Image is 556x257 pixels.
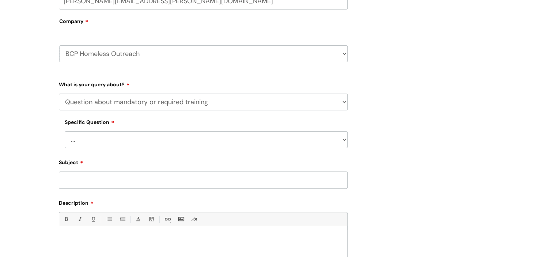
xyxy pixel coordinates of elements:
a: • Unordered List (Ctrl-Shift-7) [104,215,113,224]
a: Link [163,215,172,224]
a: Insert Image... [176,215,185,224]
a: Bold (Ctrl-B) [61,215,71,224]
a: Remove formatting (Ctrl-\) [190,215,199,224]
label: Company [59,16,348,32]
label: Description [59,197,348,206]
a: Underline(Ctrl-U) [88,215,98,224]
label: Subject [59,157,348,166]
a: 1. Ordered List (Ctrl-Shift-8) [118,215,127,224]
a: Back Color [147,215,156,224]
label: Specific Question [65,118,114,125]
label: What is your query about? [59,79,348,88]
a: Font Color [133,215,143,224]
a: Italic (Ctrl-I) [75,215,84,224]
